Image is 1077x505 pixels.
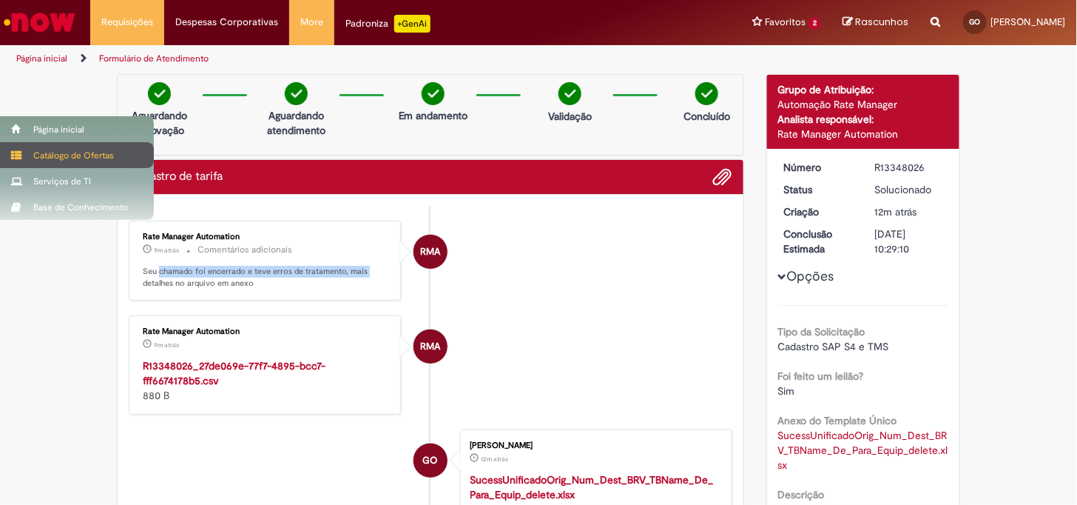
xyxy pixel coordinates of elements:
dt: Conclusão Estimada [773,227,864,256]
a: Rascunhos [843,16,909,30]
span: Despesas Corporativas [175,15,278,30]
dt: Criação [773,204,864,219]
span: Sim [778,384,795,398]
div: [PERSON_NAME] [470,441,717,450]
span: 12m atrás [874,205,916,218]
h2: Cadastro de tarifa Histórico de tíquete [129,170,223,184]
div: Rate Manager Automation [413,330,448,364]
img: check-circle-green.png [285,82,308,105]
span: Rascunhos [856,15,909,29]
img: check-circle-green.png [695,82,718,105]
div: Analista responsável: [778,112,949,127]
div: 880 B [143,358,389,403]
span: Favoritos [765,15,806,30]
div: Rate Manager Automation [778,127,949,141]
time: 28/08/2025 14:29:02 [874,205,916,218]
time: 28/08/2025 14:28:39 [482,455,509,464]
dt: Status [773,182,864,197]
span: GO [970,17,981,27]
span: RMA [420,329,440,364]
div: Rate Manager Automation [413,235,448,269]
div: 28/08/2025 14:29:02 [874,204,943,219]
b: Foi feito um leilão? [778,369,864,383]
time: 28/08/2025 14:32:04 [154,246,179,255]
span: 9m atrás [154,341,179,350]
a: Download de SucessUnificadoOrig_Num_Dest_BRV_TBName_De_Para_Equip_delete.xlsx [778,429,948,472]
a: Formulário de Atendimento [99,53,209,64]
span: Cadastro SAP S4 e TMS [778,340,889,353]
button: Adicionar anexos [713,167,732,187]
a: SucessUnificadoOrig_Num_Dest_BRV_TBName_De_Para_Equip_delete.xlsx [470,473,714,501]
span: GO [423,443,438,478]
span: [PERSON_NAME] [991,16,1066,28]
b: Anexo do Template Único [778,414,897,427]
img: ServiceNow [1,7,78,37]
b: Tipo da Solicitação [778,325,865,338]
span: RMA [420,234,440,270]
div: Automação Rate Manager [778,97,949,112]
span: More [300,15,323,30]
div: Padroniza [345,15,431,33]
div: Rate Manager Automation [143,233,389,241]
b: Descrição [778,488,825,501]
div: Rate Manager Automation [143,327,389,336]
p: Em andamento [399,108,468,123]
a: R13348026_27de069e-77f7-4895-bcc7-fff6674178b5.csv [143,359,325,387]
div: Solucionado [874,182,943,197]
p: Aguardando atendimento [260,108,332,138]
div: [DATE] 10:29:10 [874,227,943,256]
span: 2 [808,17,821,30]
div: R13348026 [874,160,943,175]
dt: Número [773,160,864,175]
a: Página inicial [16,53,67,64]
img: check-circle-green.png [422,82,445,105]
ul: Trilhas de página [11,45,707,73]
p: Seu chamado foi encerrado e teve erros de tratamento, mais detalhes no arquivo em anexo [143,266,389,289]
time: 28/08/2025 14:32:03 [154,341,179,350]
span: Requisições [101,15,153,30]
span: 9m atrás [154,246,179,255]
span: 12m atrás [482,455,509,464]
div: Grupo de Atribuição: [778,82,949,97]
small: Comentários adicionais [197,244,292,256]
p: Validação [548,109,592,124]
p: +GenAi [394,15,431,33]
div: Gustavo Sales de Oliveira [413,444,448,478]
img: check-circle-green.png [558,82,581,105]
p: Concluído [683,109,731,124]
p: Aguardando Aprovação [124,108,195,138]
img: check-circle-green.png [148,82,171,105]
